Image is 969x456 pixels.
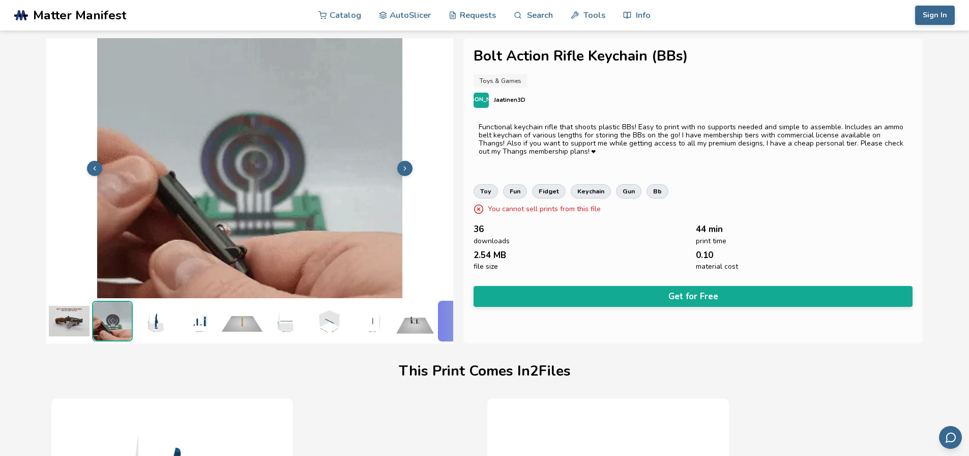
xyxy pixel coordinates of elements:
[479,123,908,156] div: Functional keychain rifle that shoots plastic BBs! Easy to print with no supports needed and simp...
[474,250,506,260] span: 2.54 MB
[33,8,126,22] span: Matter Manifest
[696,224,723,234] span: 44 min
[351,301,392,341] img: 2_3D_Dimensions
[696,263,738,271] span: material cost
[616,184,641,198] a: gun
[179,301,219,341] img: 1_3D_Dimensions
[474,263,498,271] span: file size
[647,184,668,198] a: bb
[696,237,726,245] span: print time
[488,204,601,214] p: You cannot sell prints from this file
[532,184,566,198] a: fidget
[474,48,913,64] h1: Bolt Action Rifle Keychain (BBs)
[696,250,713,260] span: 0.10
[399,363,571,379] h1: This Print Comes In 2 File s
[135,301,176,341] img: 1_3D_Dimensions
[474,224,484,234] span: 36
[571,184,611,198] a: keychain
[457,97,505,103] span: [PERSON_NAME]
[308,301,349,341] img: 2_3D_Dimensions
[494,95,525,105] p: Jaatinen3D
[474,237,510,245] span: downloads
[395,301,435,341] img: 1_Print_Preview
[222,301,262,341] img: 2_Print_Preview
[503,184,527,198] a: fun
[474,286,913,307] button: Get for Free
[474,184,498,198] a: toy
[939,426,962,449] button: Send feedback via email
[265,301,306,341] img: 2_3D_Dimensions
[915,6,955,25] button: Sign In
[474,74,527,88] a: Toys & Games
